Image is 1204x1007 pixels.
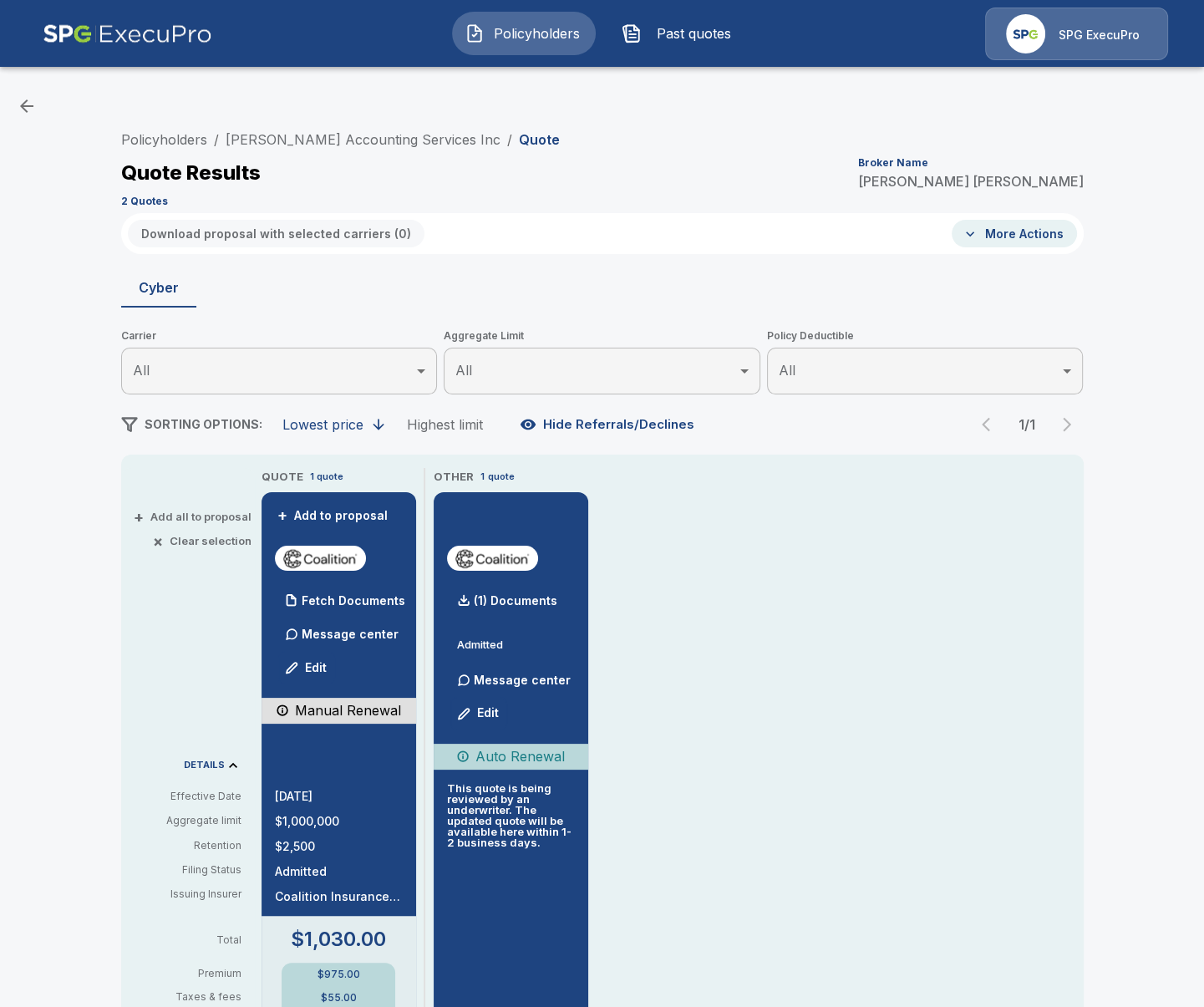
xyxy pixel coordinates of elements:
li: / [507,130,512,150]
span: SORTING OPTIONS: [145,417,262,431]
button: Hide Referrals/Declines [516,409,701,440]
li: / [214,130,219,150]
p: $975.00 [318,969,360,979]
span: Carrier [121,328,438,344]
p: Message center [302,625,399,643]
img: AA Logo [43,8,212,60]
span: + [277,510,287,521]
div: Highest limit [407,416,483,433]
button: +Add all to proposal [137,511,251,522]
span: × [153,536,163,547]
p: $2,500 [275,841,403,852]
p: $55.00 [321,993,357,1003]
span: Past quotes [648,23,740,43]
p: SPG ExecuPro [1059,27,1140,43]
p: $1,000,000 [275,816,403,827]
p: 2 Quotes [121,196,168,206]
button: Download proposal with selected carriers (0) [128,220,424,247]
p: Admitted [457,639,575,650]
span: Policyholders [491,23,583,43]
img: Past quotes Icon [622,23,642,43]
p: OTHER [434,469,474,486]
a: Agency IconSPG ExecuPro [985,8,1168,60]
p: DETAILS [184,760,225,770]
p: Retention [135,838,241,853]
p: Auto Renewal [475,746,565,766]
button: Past quotes IconPast quotes [609,12,753,55]
p: Message center [474,671,571,689]
p: Admitted [275,866,403,877]
span: + [134,511,144,522]
p: $1,030.00 [291,929,386,949]
p: Aggregate limit [135,813,241,828]
p: 1 / 1 [1010,418,1044,431]
img: coalitioncyberadmitted [454,546,531,571]
p: Quote [519,133,560,146]
button: Cyber [121,267,196,308]
span: All [779,362,795,379]
p: Total [135,935,255,945]
span: Aggregate Limit [444,328,760,344]
img: Agency Icon [1006,14,1045,53]
span: Policy Deductible [767,328,1084,344]
p: Issuing Insurer [135,887,241,902]
p: Coalition Insurance Solutions [275,891,403,903]
a: [PERSON_NAME] Accounting Services Inc [226,131,500,148]
p: Quote Results [121,163,261,183]
button: +Add to proposal [275,506,392,525]
p: Filing Status [135,862,241,877]
button: ×Clear selection [156,536,251,547]
button: Policyholders IconPolicyholders [452,12,596,55]
div: This quote will need to be requested to be bound [262,698,416,724]
p: Taxes & fees [135,992,255,1002]
p: [DATE] [275,791,403,802]
p: Manual Renewal [295,700,401,720]
p: (1) Documents [474,595,557,607]
div: Lowest price [282,416,363,433]
p: quote [488,470,515,484]
p: Broker Name [858,158,928,168]
p: Premium [135,969,255,979]
a: Policyholders [121,131,207,148]
span: All [133,362,150,379]
p: QUOTE [262,469,303,486]
nav: breadcrumb [121,130,560,150]
button: Edit [278,651,335,684]
img: Policyholders Icon [465,23,485,43]
p: 1 [480,470,485,484]
img: coalitioncyberadmitted [282,546,359,571]
p: Effective Date [135,789,241,804]
p: 1 quote [310,470,343,484]
p: [PERSON_NAME] [PERSON_NAME] [858,175,1084,188]
div: This quote will be automatically bound by the carrier if no action is taken [434,744,588,770]
button: More Actions [952,220,1077,247]
p: Fetch Documents [302,595,405,607]
button: Edit [450,697,507,730]
span: All [455,362,472,379]
p: This quote is being reviewed by an underwriter. The updated quote will be available here within 1... [447,783,575,848]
